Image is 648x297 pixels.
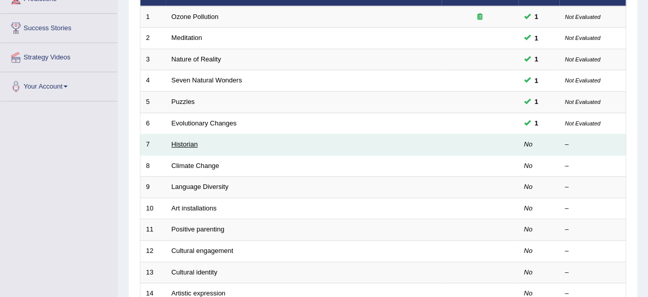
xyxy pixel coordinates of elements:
div: – [565,204,620,214]
span: You cannot take this question anymore [531,96,542,107]
em: No [524,183,533,190]
a: Cultural identity [172,268,218,276]
td: 5 [140,92,166,113]
span: You cannot take this question anymore [531,118,542,129]
a: Historian [172,140,198,148]
em: No [524,247,533,254]
em: No [524,140,533,148]
a: Climate Change [172,162,219,169]
a: Seven Natural Wonders [172,76,242,84]
a: Evolutionary Changes [172,119,237,127]
div: – [565,225,620,235]
span: You cannot take this question anymore [531,75,542,86]
a: Strategy Videos [1,43,117,69]
td: 8 [140,155,166,177]
a: Artistic expression [172,289,225,297]
em: No [524,289,533,297]
span: You cannot take this question anymore [531,11,542,22]
a: Positive parenting [172,225,224,233]
small: Not Evaluated [565,35,600,41]
a: Your Account [1,72,117,98]
em: No [524,225,533,233]
small: Not Evaluated [565,14,600,20]
small: Not Evaluated [565,120,600,126]
a: Art installations [172,204,217,212]
div: – [565,182,620,192]
small: Not Evaluated [565,99,600,105]
span: You cannot take this question anymore [531,54,542,65]
td: 3 [140,49,166,70]
a: Meditation [172,34,202,41]
td: 2 [140,28,166,49]
td: 1 [140,6,166,28]
td: 6 [140,113,166,134]
small: Not Evaluated [565,77,600,83]
td: 7 [140,134,166,156]
em: No [524,268,533,276]
td: 10 [140,198,166,219]
td: 11 [140,219,166,241]
span: You cannot take this question anymore [531,33,542,44]
div: – [565,246,620,256]
a: Success Stories [1,14,117,39]
div: – [565,140,620,150]
a: Ozone Pollution [172,13,219,20]
td: 12 [140,240,166,262]
small: Not Evaluated [565,56,600,62]
em: No [524,162,533,169]
a: Nature of Reality [172,55,221,63]
a: Puzzles [172,98,195,105]
td: 9 [140,177,166,198]
div: – [565,161,620,171]
a: Cultural engagement [172,247,234,254]
a: Language Diversity [172,183,228,190]
div: – [565,268,620,278]
td: 4 [140,70,166,92]
em: No [524,204,533,212]
td: 13 [140,262,166,283]
div: Exam occurring question [447,12,513,22]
